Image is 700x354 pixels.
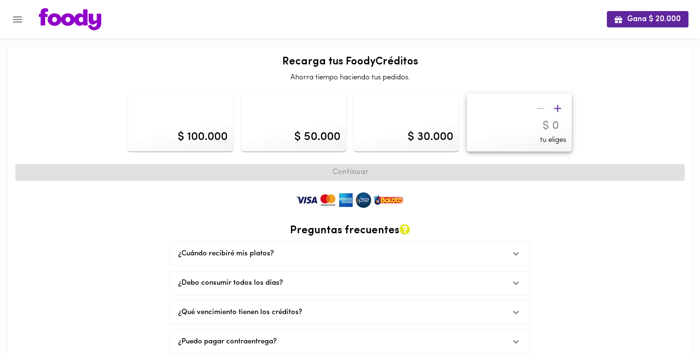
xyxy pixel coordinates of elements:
[178,249,504,259] div: ¿Cuándo recibiré mis platos?
[170,224,530,237] h2: Preguntas frecuentes
[294,129,340,145] div: $ 50.000
[615,15,681,24] span: Gana $ 20.000
[472,119,566,133] input: $ 0
[408,129,453,145] div: $ 30.000
[178,129,228,145] div: $ 100.000
[15,73,685,83] p: Ahorra tiempo haciendo tus pedidos.
[6,8,29,31] button: Menu
[170,301,530,324] div: ¿Qué vencimiento tienen los créditos?
[292,190,408,210] img: medios-de-pago.png
[607,11,688,27] button: Gana $ 20.000
[170,330,530,354] div: ¿Puedo pagar contraentrega?
[178,307,504,317] div: ¿Qué vencimiento tienen los créditos?
[39,8,101,30] img: logo.png
[15,56,685,68] h2: Recarga tus FoodyCréditos
[178,337,504,347] div: ¿Puedo pagar contraentrega?
[644,298,690,344] iframe: Messagebird Livechat Widget
[540,135,566,145] span: tu eliges
[178,278,504,288] div: ¿Debo consumir todos los días?
[170,242,530,265] div: ¿Cuándo recibiré mis platos?
[170,271,530,295] div: ¿Debo consumir todos los días?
